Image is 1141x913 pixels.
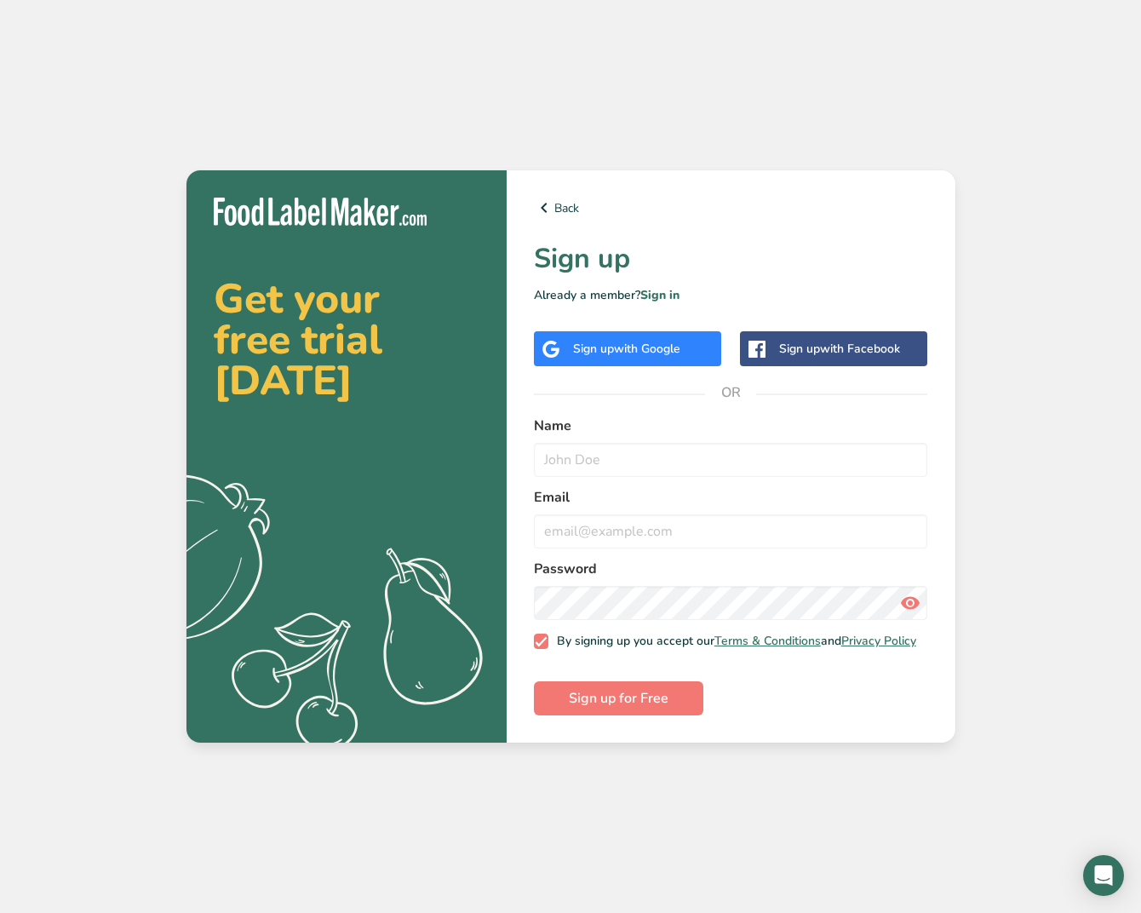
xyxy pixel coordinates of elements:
[548,634,916,649] span: By signing up you accept our and
[214,198,427,226] img: Food Label Maker
[534,514,928,548] input: email@example.com
[820,341,900,357] span: with Facebook
[534,416,928,436] label: Name
[714,633,821,649] a: Terms & Conditions
[534,487,928,508] label: Email
[534,198,928,218] a: Back
[534,286,928,304] p: Already a member?
[841,633,916,649] a: Privacy Policy
[573,340,680,358] div: Sign up
[534,681,703,715] button: Sign up for Free
[705,367,756,418] span: OR
[534,559,928,579] label: Password
[779,340,900,358] div: Sign up
[534,443,928,477] input: John Doe
[214,278,479,401] h2: Get your free trial [DATE]
[569,688,668,709] span: Sign up for Free
[614,341,680,357] span: with Google
[640,287,679,303] a: Sign in
[534,238,928,279] h1: Sign up
[1083,855,1124,896] div: Open Intercom Messenger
